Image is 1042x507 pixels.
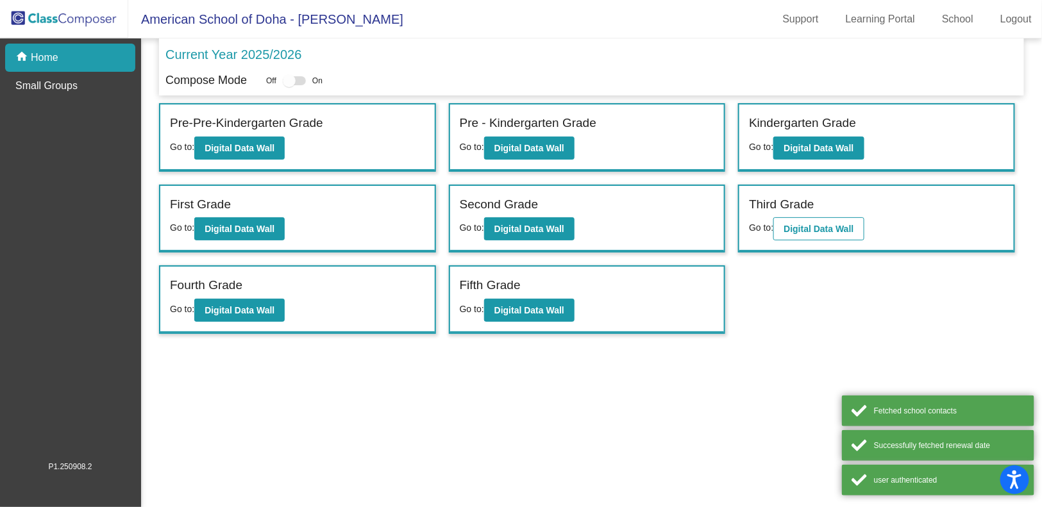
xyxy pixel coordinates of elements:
button: Digital Data Wall [194,137,285,160]
label: Fourth Grade [170,276,242,295]
button: Digital Data Wall [484,217,575,240]
span: Go to: [170,142,194,152]
span: Go to: [749,142,773,152]
label: Second Grade [460,195,539,214]
b: Digital Data Wall [494,143,564,153]
a: Logout [990,9,1042,29]
label: Pre-Pre-Kindergarten Grade [170,114,323,133]
span: Go to: [170,304,194,314]
button: Digital Data Wall [484,137,575,160]
span: American School of Doha - [PERSON_NAME] [128,9,403,29]
b: Digital Data Wall [784,224,853,234]
span: Go to: [170,222,194,233]
p: Small Groups [15,78,78,94]
a: School [932,9,984,29]
button: Digital Data Wall [194,299,285,322]
button: Digital Data Wall [773,137,864,160]
button: Digital Data Wall [194,217,285,240]
label: Pre - Kindergarten Grade [460,114,596,133]
a: Learning Portal [836,9,926,29]
b: Digital Data Wall [784,143,853,153]
label: Third Grade [749,195,814,214]
b: Digital Data Wall [205,305,274,315]
span: On [312,75,323,87]
mat-icon: home [15,50,31,65]
span: Go to: [460,142,484,152]
span: Go to: [749,222,773,233]
label: Fifth Grade [460,276,521,295]
p: Compose Mode [165,72,247,89]
b: Digital Data Wall [205,224,274,234]
label: Kindergarten Grade [749,114,856,133]
button: Digital Data Wall [484,299,575,322]
button: Digital Data Wall [773,217,864,240]
b: Digital Data Wall [205,143,274,153]
p: Home [31,50,58,65]
a: Support [773,9,829,29]
div: user authenticated [874,474,1025,486]
span: Off [266,75,276,87]
span: Go to: [460,222,484,233]
b: Digital Data Wall [494,224,564,234]
div: Successfully fetched renewal date [874,440,1025,451]
div: Fetched school contacts [874,405,1025,417]
b: Digital Data Wall [494,305,564,315]
span: Go to: [460,304,484,314]
p: Current Year 2025/2026 [165,45,301,64]
label: First Grade [170,195,231,214]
